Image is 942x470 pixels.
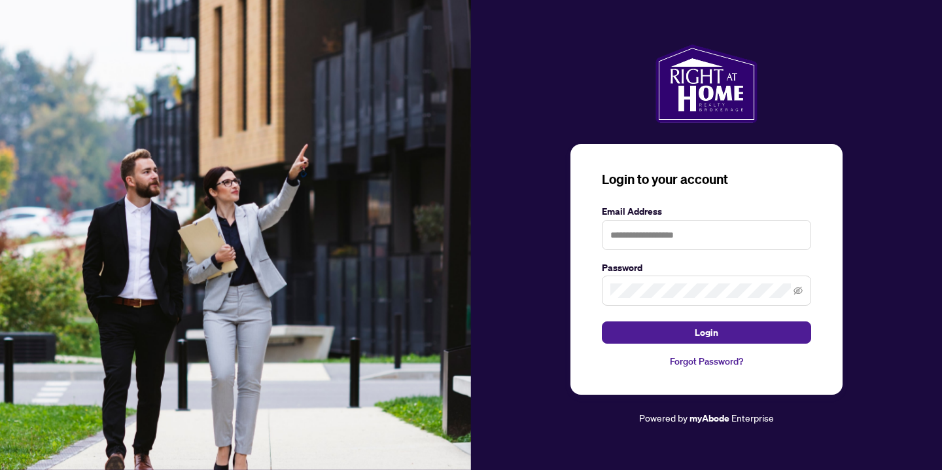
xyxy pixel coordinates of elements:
[602,321,811,344] button: Login
[602,261,811,275] label: Password
[602,354,811,369] a: Forgot Password?
[695,322,718,343] span: Login
[689,411,729,425] a: myAbode
[639,412,688,424] span: Powered by
[602,204,811,219] label: Email Address
[731,412,774,424] span: Enterprise
[655,45,757,123] img: ma-logo
[794,286,803,295] span: eye-invisible
[602,170,811,189] h3: Login to your account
